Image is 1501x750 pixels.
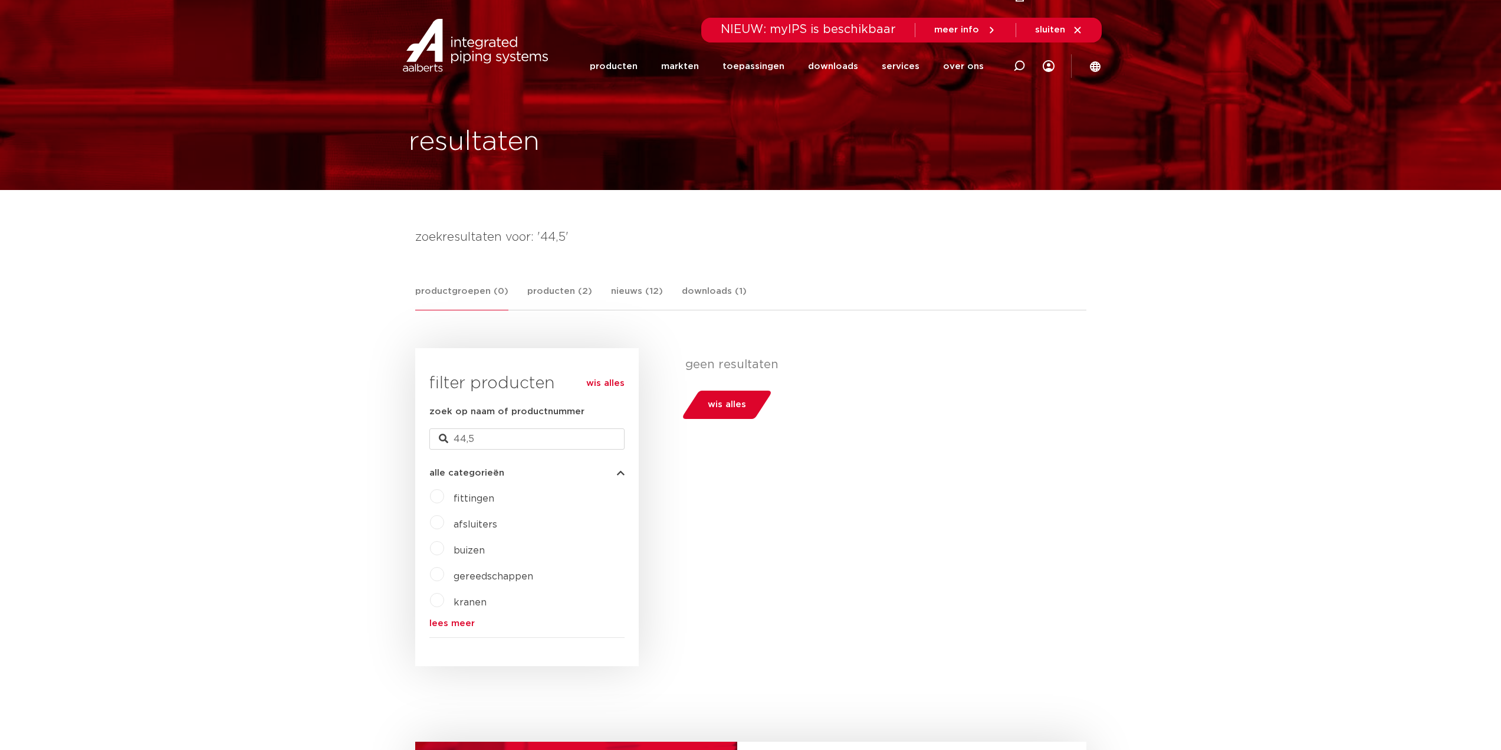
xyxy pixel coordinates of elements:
label: zoek op naam of productnummer [429,405,584,419]
a: fittingen [454,494,494,503]
a: buizen [454,546,485,555]
a: over ons [943,42,984,90]
a: services [882,42,919,90]
span: NIEUW: myIPS is beschikbaar [721,24,896,35]
a: markten [661,42,699,90]
a: gereedschappen [454,572,533,581]
h4: zoekresultaten voor: '44,5' [415,228,1086,247]
span: wis alles [708,395,746,414]
a: producten [590,42,638,90]
a: producten (2) [527,284,592,310]
a: toepassingen [722,42,784,90]
a: afsluiters [454,520,497,529]
span: meer info [934,25,979,34]
h3: filter producten [429,372,625,395]
h1: resultaten [409,123,540,161]
a: lees meer [429,619,625,628]
a: nieuws (12) [611,284,663,310]
span: alle categorieën [429,469,504,477]
a: downloads (1) [682,284,747,310]
nav: Menu [590,42,984,90]
button: alle categorieën [429,469,625,477]
a: wis alles [586,376,625,391]
a: downloads [808,42,858,90]
a: meer info [934,25,997,35]
a: kranen [454,598,487,607]
div: my IPS [1043,42,1055,90]
a: productgroepen (0) [415,284,508,310]
span: sluiten [1035,25,1065,34]
p: geen resultaten [685,358,1078,372]
a: sluiten [1035,25,1083,35]
input: zoeken [429,428,625,450]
